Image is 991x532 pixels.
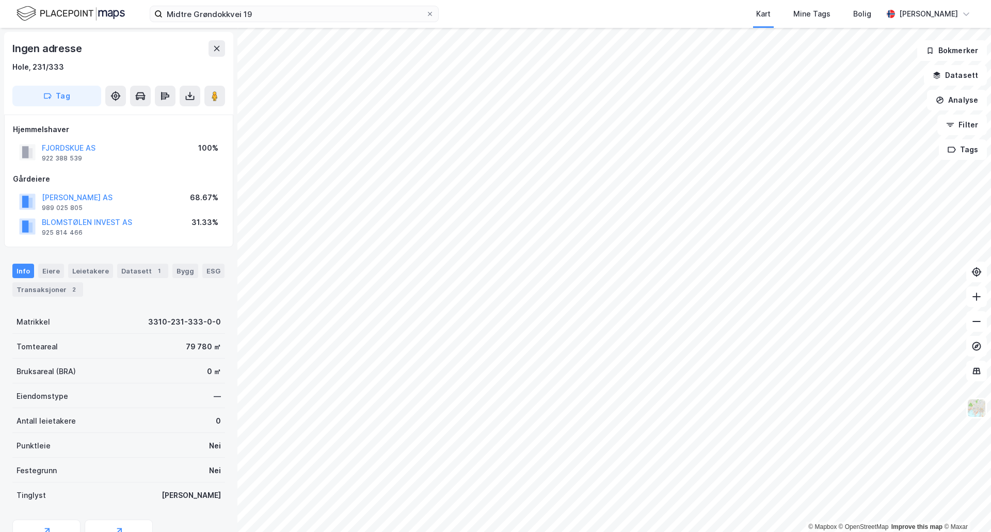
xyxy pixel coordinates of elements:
[939,482,991,532] iframe: Chat Widget
[756,8,771,20] div: Kart
[17,464,57,477] div: Festegrunn
[214,390,221,402] div: —
[198,142,218,154] div: 100%
[917,40,987,61] button: Bokmerker
[69,284,79,295] div: 2
[13,173,225,185] div: Gårdeiere
[839,523,889,530] a: OpenStreetMap
[891,523,942,530] a: Improve this map
[163,6,426,22] input: Søk på adresse, matrikkel, gårdeiere, leietakere eller personer
[186,341,221,353] div: 79 780 ㎡
[899,8,958,20] div: [PERSON_NAME]
[162,489,221,502] div: [PERSON_NAME]
[793,8,830,20] div: Mine Tags
[12,40,84,57] div: Ingen adresse
[216,415,221,427] div: 0
[202,264,225,278] div: ESG
[853,8,871,20] div: Bolig
[12,282,83,297] div: Transaksjoner
[42,229,83,237] div: 925 814 466
[38,264,64,278] div: Eiere
[209,464,221,477] div: Nei
[924,65,987,86] button: Datasett
[939,139,987,160] button: Tags
[209,440,221,452] div: Nei
[937,115,987,135] button: Filter
[17,341,58,353] div: Tomteareal
[17,440,51,452] div: Punktleie
[117,264,168,278] div: Datasett
[13,123,225,136] div: Hjemmelshaver
[148,316,221,328] div: 3310-231-333-0-0
[939,482,991,532] div: Kontrollprogram for chat
[12,86,101,106] button: Tag
[927,90,987,110] button: Analyse
[172,264,198,278] div: Bygg
[17,489,46,502] div: Tinglyst
[207,365,221,378] div: 0 ㎡
[42,204,83,212] div: 989 025 805
[17,365,76,378] div: Bruksareal (BRA)
[191,216,218,229] div: 31.33%
[808,523,837,530] a: Mapbox
[17,415,76,427] div: Antall leietakere
[190,191,218,204] div: 68.67%
[17,5,125,23] img: logo.f888ab2527a4732fd821a326f86c7f29.svg
[12,264,34,278] div: Info
[967,398,986,418] img: Z
[42,154,82,163] div: 922 388 539
[154,266,164,276] div: 1
[17,316,50,328] div: Matrikkel
[12,61,64,73] div: Hole, 231/333
[68,264,113,278] div: Leietakere
[17,390,68,402] div: Eiendomstype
